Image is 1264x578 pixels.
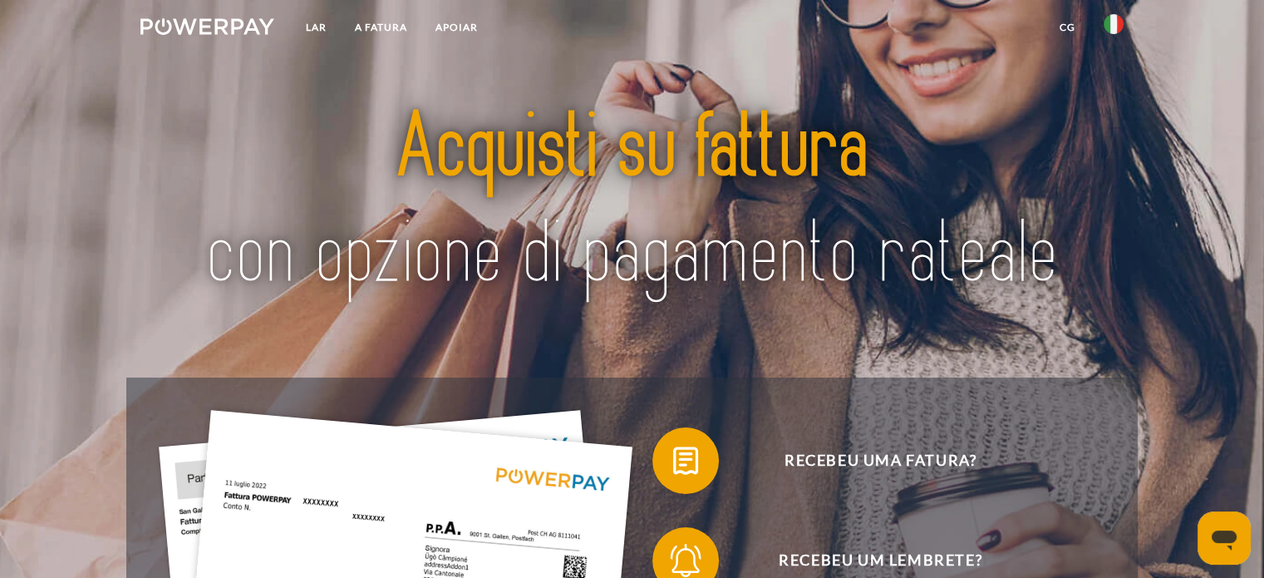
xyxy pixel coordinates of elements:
[435,21,478,33] font: Apoiar
[341,12,421,42] a: A FATURA
[1198,511,1251,565] iframe: Botão para abrir janela de mensagens
[1060,21,1075,33] font: CG
[306,21,327,33] font: Lar
[189,58,1075,347] img: title-powerpay_it.svg
[779,551,982,569] font: Recebeu um lembrete?
[784,451,976,469] font: Recebeu uma fatura?
[140,18,274,35] img: logo-powerpay-white.svg
[1045,12,1089,42] a: CG
[652,427,1084,494] button: Recebeu uma fatura?
[292,12,341,42] a: Lar
[1104,14,1124,34] img: isto
[421,12,492,42] a: Apoiar
[665,440,706,482] img: qb_bill.svg
[355,21,407,33] font: A FATURA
